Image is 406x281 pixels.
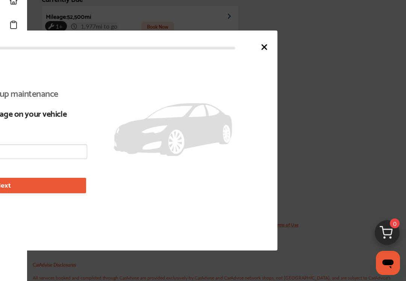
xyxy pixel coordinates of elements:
[114,103,232,156] img: placeholder_car.fcab19be.svg
[376,251,400,275] iframe: Button to launch messaging window
[369,217,405,253] img: cart_icon.3d0951e8.svg
[390,218,400,228] span: 0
